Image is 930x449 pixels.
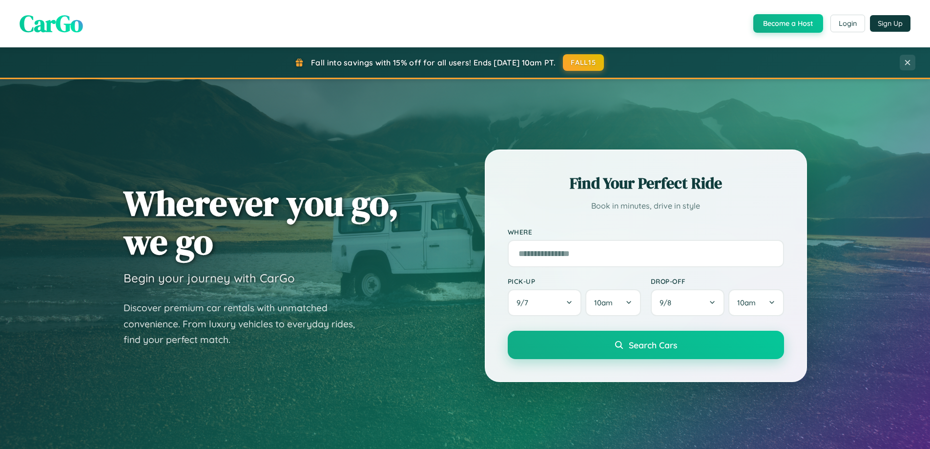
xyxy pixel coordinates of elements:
[594,298,613,307] span: 10am
[651,277,784,285] label: Drop-off
[508,228,784,236] label: Where
[660,298,676,307] span: 9 / 8
[737,298,756,307] span: 10am
[753,14,823,33] button: Become a Host
[517,298,533,307] span: 9 / 7
[563,54,604,71] button: FALL15
[508,289,582,316] button: 9/7
[124,271,295,285] h3: Begin your journey with CarGo
[20,7,83,40] span: CarGo
[508,331,784,359] button: Search Cars
[124,300,368,348] p: Discover premium car rentals with unmatched convenience. From luxury vehicles to everyday rides, ...
[124,184,399,261] h1: Wherever you go, we go
[585,289,641,316] button: 10am
[728,289,784,316] button: 10am
[830,15,865,32] button: Login
[508,199,784,213] p: Book in minutes, drive in style
[508,172,784,194] h2: Find Your Perfect Ride
[508,277,641,285] label: Pick-up
[870,15,910,32] button: Sign Up
[651,289,725,316] button: 9/8
[311,58,556,67] span: Fall into savings with 15% off for all users! Ends [DATE] 10am PT.
[629,340,677,350] span: Search Cars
